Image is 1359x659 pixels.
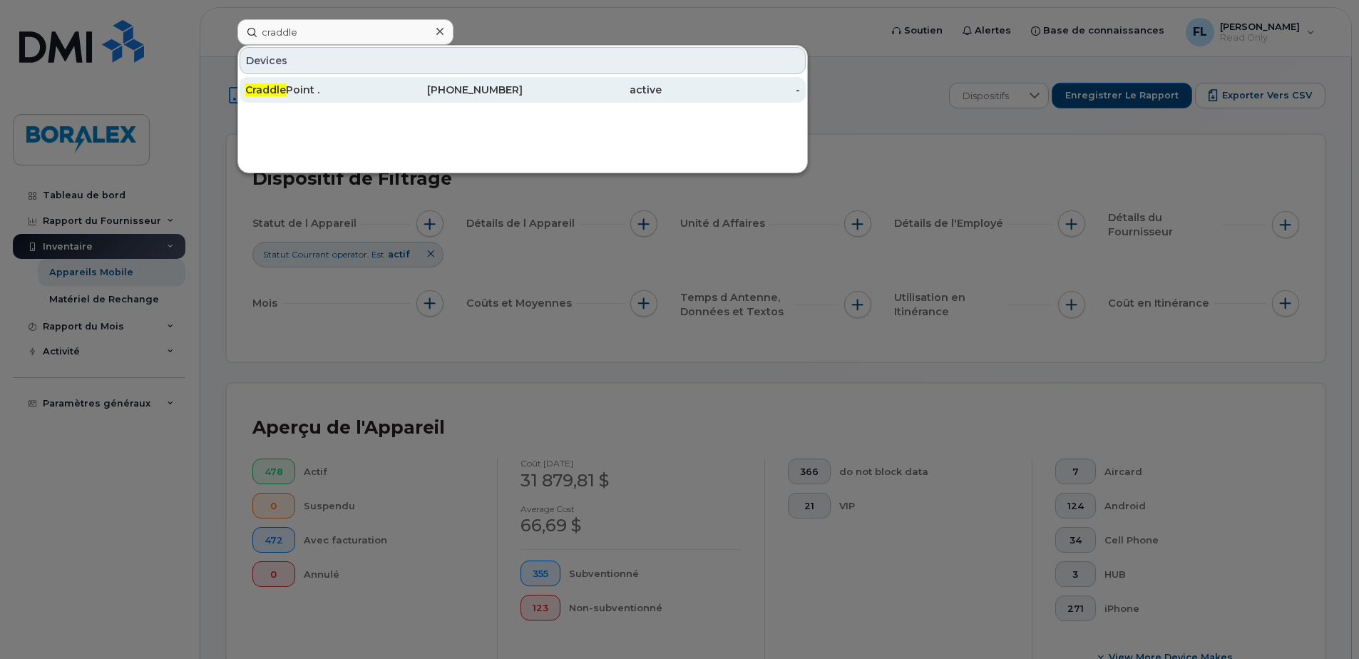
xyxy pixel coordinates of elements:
a: CraddlePoint .[PHONE_NUMBER]active- [240,77,806,103]
div: Point . [245,83,384,97]
div: [PHONE_NUMBER] [384,83,523,97]
div: Devices [240,47,806,74]
span: Craddle [245,83,286,96]
div: active [523,83,662,97]
div: - [662,83,801,97]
